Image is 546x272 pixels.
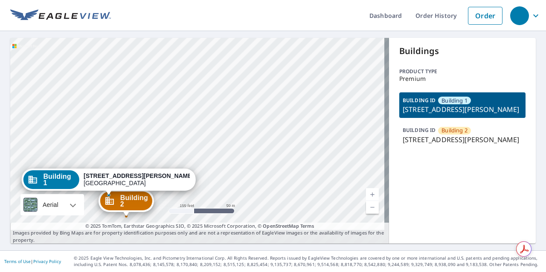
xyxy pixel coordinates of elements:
[263,223,299,229] a: OpenStreetMap
[4,259,61,264] p: |
[403,97,436,104] p: BUILDING ID
[99,190,154,216] div: Dropped pin, building Building 2, Commercial property, 8400 Cortez Road West Bradenton, FL 34210
[366,188,379,201] a: Current Level 18, Zoom In
[468,7,502,25] a: Order
[399,75,526,82] p: Premium
[441,97,468,105] span: Building 1
[85,223,314,230] span: © 2025 TomTom, Earthstar Geographics SIO, © 2025 Microsoft Corporation, ©
[120,195,148,207] span: Building 2
[43,173,75,186] span: Building 1
[84,172,190,187] div: [GEOGRAPHIC_DATA]
[4,258,31,264] a: Terms of Use
[366,201,379,214] a: Current Level 18, Zoom Out
[403,135,522,145] p: [STREET_ADDRESS][PERSON_NAME]
[20,194,84,215] div: Aerial
[10,9,111,22] img: EV Logo
[403,104,522,115] p: [STREET_ADDRESS][PERSON_NAME]
[441,126,468,135] span: Building 2
[10,223,389,244] p: Images provided by Bing Maps are for property identification purposes only and are not a represen...
[40,194,61,215] div: Aerial
[399,45,526,57] p: Buildings
[21,169,195,195] div: Dropped pin, building Building 1, Commercial property, 8400 Cortez Road West Bradenton, FL 34210
[403,126,436,134] p: BUILDING ID
[84,172,194,179] strong: [STREET_ADDRESS][PERSON_NAME]
[300,223,314,229] a: Terms
[399,68,526,75] p: Product type
[74,255,542,268] p: © 2025 Eagle View Technologies, Inc. and Pictometry International Corp. All Rights Reserved. Repo...
[33,258,61,264] a: Privacy Policy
